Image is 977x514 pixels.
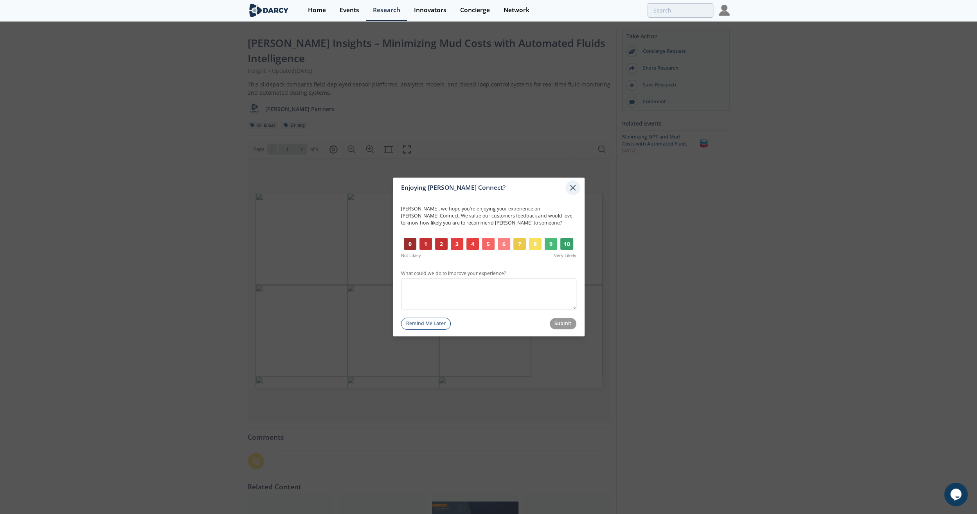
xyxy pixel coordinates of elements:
span: Not Likely [401,253,421,259]
div: Innovators [414,7,446,13]
div: Concierge [460,7,490,13]
button: 5 [482,238,495,250]
input: Advanced Search [648,3,713,18]
img: Profile [719,5,730,16]
div: Network [504,7,529,13]
label: What could we do to improve your experience? [401,270,576,277]
div: Events [340,7,359,13]
button: 3 [451,238,464,250]
button: 8 [529,238,542,250]
div: Research [373,7,400,13]
img: logo-wide.svg [248,4,290,17]
p: [PERSON_NAME] , we hope you’re enjoying your experience on [PERSON_NAME] Connect. We value our cu... [401,205,576,226]
button: 9 [545,238,558,250]
div: Enjoying [PERSON_NAME] Connect? [401,180,566,195]
button: Submit [550,318,576,329]
button: 7 [513,238,526,250]
button: 6 [498,238,511,250]
iframe: chat widget [944,483,969,506]
button: 10 [560,238,574,250]
span: Very Likely [554,253,576,259]
button: 1 [419,238,432,250]
button: 4 [466,238,479,250]
button: 0 [404,238,417,250]
button: 2 [435,238,448,250]
div: Home [308,7,326,13]
button: Remind Me Later [401,318,451,330]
